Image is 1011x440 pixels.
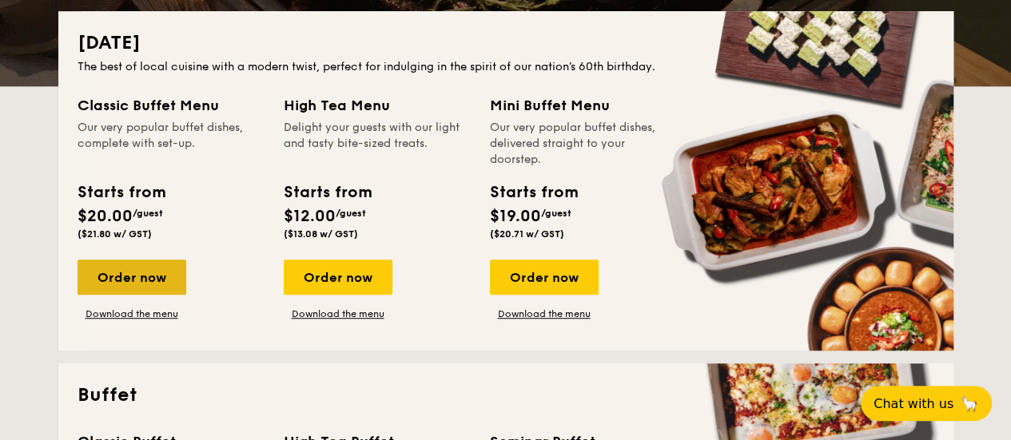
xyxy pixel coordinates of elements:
[490,307,599,320] a: Download the menu
[78,383,934,408] h2: Buffet
[490,228,564,240] span: ($20.71 w/ GST)
[78,207,133,226] span: $20.00
[133,208,163,219] span: /guest
[490,260,599,295] div: Order now
[861,386,992,421] button: Chat with us🦙
[284,120,471,168] div: Delight your guests with our light and tasty bite-sized treats.
[874,396,953,411] span: Chat with us
[78,30,934,56] h2: [DATE]
[78,180,165,204] div: Starts from
[284,180,371,204] div: Starts from
[284,260,392,295] div: Order now
[490,207,541,226] span: $19.00
[284,307,392,320] a: Download the menu
[284,94,471,117] div: High Tea Menu
[960,394,979,413] span: 🦙
[490,180,577,204] div: Starts from
[336,208,366,219] span: /guest
[490,94,677,117] div: Mini Buffet Menu
[541,208,571,219] span: /guest
[78,307,186,320] a: Download the menu
[78,59,934,75] div: The best of local cuisine with a modern twist, perfect for indulging in the spirit of our nation’...
[284,228,358,240] span: ($13.08 w/ GST)
[78,228,152,240] span: ($21.80 w/ GST)
[78,120,265,168] div: Our very popular buffet dishes, complete with set-up.
[284,207,336,226] span: $12.00
[490,120,677,168] div: Our very popular buffet dishes, delivered straight to your doorstep.
[78,260,186,295] div: Order now
[78,94,265,117] div: Classic Buffet Menu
